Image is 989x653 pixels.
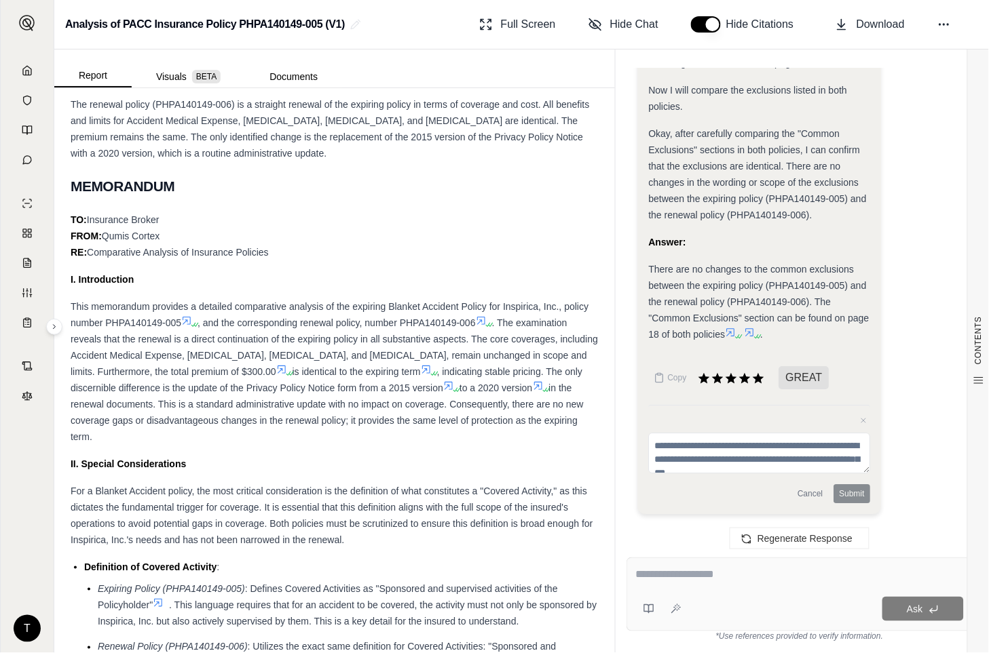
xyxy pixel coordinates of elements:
[84,561,217,572] span: Definition of Covered Activity
[9,250,45,277] a: Claim Coverage
[882,597,964,621] button: Ask
[730,528,870,549] button: Regenerate Response
[71,366,582,393] span: , indicating stable pricing. The only discernible difference is the update of the Privacy Policy ...
[71,214,87,225] strong: TO:
[14,9,41,37] button: Expand sidebar
[792,484,828,503] button: Cancel
[857,16,905,33] span: Download
[648,364,692,391] button: Copy
[9,309,45,336] a: Coverage Table
[9,279,45,306] a: Custom Report
[71,274,134,285] strong: I. Introduction
[9,146,45,174] a: Chat
[98,641,248,652] span: Renewal Policy (PHPA140149-006)
[760,329,763,340] span: .
[102,231,160,241] span: Qumis Cortex
[610,16,658,33] span: Hide Chat
[54,64,132,87] button: Report
[217,561,220,572] span: :
[71,317,598,377] span: . The examination reveals that the renewal is a direct continuation of the expiring policy in all...
[98,583,245,594] span: Expiring Policy (PHPA140149-005)
[192,70,221,83] span: BETA
[71,99,590,159] span: The renewal policy (PHPA140149-006) is a straight renewal of the expiring policy in terms of cove...
[501,16,556,33] span: Full Screen
[648,41,853,68] span: . Double checking citation. Yes, it is on page 18
[9,382,45,410] a: Legal Search Engine
[19,15,35,31] img: Expand sidebar
[758,533,853,544] span: Regenerate Response
[583,11,664,38] button: Hide Chat
[132,66,245,87] button: Visuals
[71,172,599,201] h2: MEMORANDUM
[65,12,345,37] h2: Analysis of PACC Insurance Policy PHPA140149-005 (V1)
[198,317,476,328] span: , and the corresponding renewal policy, number PHPA140149-006
[98,583,558,610] span: : Defines Covered Activities as "Sponsored and supervised activities of the Policyholder"
[71,301,589,328] span: This memorandum provides a detailed comparative analysis of the expiring Blanket Accident Policy ...
[71,231,102,241] strong: FROM:
[648,85,847,112] span: Now I will compare the exclusions listed in both policies.
[87,247,269,258] span: Comparative Analysis of Insurance Policies
[973,317,984,365] span: CONTENTS
[14,615,41,642] div: T
[9,87,45,114] a: Documents Vault
[71,486,593,545] span: For a Blanket Accident policy, the most critical consideration is the definition of what constitu...
[71,382,584,442] span: in the renewal documents. This is a standard administrative update with no impact on coverage. Co...
[71,458,186,469] strong: II. Special Considerations
[9,57,45,84] a: Home
[627,631,973,642] div: *Use references provided to verify information.
[829,11,910,38] button: Download
[667,372,686,383] span: Copy
[71,247,87,258] strong: RE:
[9,353,45,380] a: Contract Analysis
[9,220,45,247] a: Policy Comparisons
[9,190,45,217] a: Single Policy
[726,16,802,33] span: Hide Citations
[245,66,342,87] button: Documents
[779,366,829,389] span: GREAT
[648,264,869,340] span: There are no changes to the common exclusions between the expiring policy (PHPA140149-005) and th...
[648,128,866,220] span: Okay, after carefully comparing the "Common Exclusions" sections in both policies, I can confirm ...
[648,237,686,248] strong: Answer:
[98,599,597,627] span: . This language requires that for an accident to be covered, the activity must not only be sponso...
[474,11,561,38] button: Full Screen
[9,117,45,144] a: Prompt Library
[460,382,532,393] span: to a 2020 version
[293,366,421,377] span: is identical to the expiring term
[46,319,62,335] button: Expand sidebar
[87,214,160,225] span: Insurance Broker
[907,603,922,614] span: Ask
